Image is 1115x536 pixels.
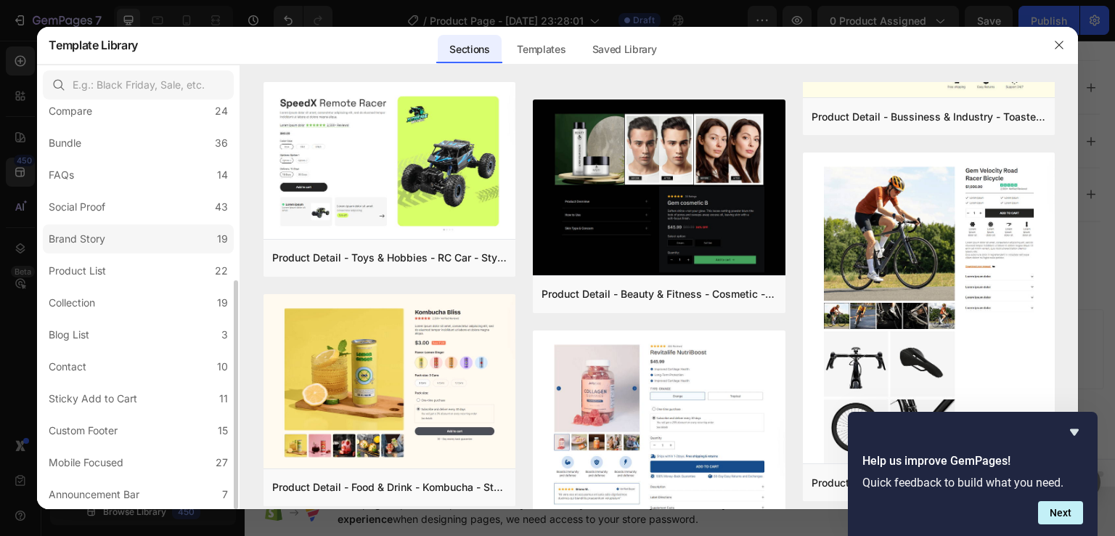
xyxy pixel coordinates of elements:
[393,293,470,308] div: Generate layout
[49,198,105,216] div: Social Proof
[264,294,515,471] img: pd39.png
[272,479,507,496] div: Product Detail - Food & Drink - Kombucha - Style 39
[219,390,228,407] div: 11
[49,486,139,503] div: Announcement Bar
[49,294,95,312] div: Collection
[215,262,228,280] div: 22
[49,166,74,184] div: FAQs
[1066,423,1083,441] button: Hide survey
[49,358,86,375] div: Contact
[279,293,367,308] div: Choose templates
[221,326,228,344] div: 3
[264,82,515,242] img: pd30.png
[438,35,501,64] div: Sections
[49,102,92,120] div: Compare
[272,311,372,324] span: inspired by CRO experts
[1038,501,1083,524] button: Next question
[272,249,507,267] div: Product Detail - Toys & Hobbies - RC Car - Style 30
[391,311,469,324] span: from URL or image
[217,294,228,312] div: 19
[542,285,776,303] div: Product Detail - Beauty & Fitness - Cosmetic - Style 17
[528,147,668,162] p: Recycling Our Packaging
[489,311,597,324] span: then drag & drop elements
[49,390,137,407] div: Sticky Add to Cart
[222,486,228,503] div: 7
[49,422,118,439] div: Custom Footer
[49,134,81,152] div: Bundle
[217,358,228,375] div: 10
[862,423,1083,524] div: Help us improve GemPages!
[812,108,1046,126] div: Product Detail - Bussiness & Industry - Toaster - Style 33
[533,100,785,277] img: pr12.png
[49,262,106,280] div: Product List
[528,93,635,108] p: Nutritional analysis
[499,293,588,308] div: Add blank section
[215,134,228,152] div: 36
[49,230,105,248] div: Brand Story
[505,35,577,64] div: Templates
[49,26,138,64] h2: Template Library
[812,474,1026,492] div: Product Detail - Sport - Road Bike - Style 29
[49,454,123,471] div: Mobile Focused
[215,198,228,216] div: 43
[217,230,228,248] div: 19
[528,39,590,54] p: Ingredients
[533,330,785,526] img: pd35-2.png
[49,326,89,344] div: Blog List
[43,70,234,100] input: E.g.: Black Friday, Sale, etc.
[862,452,1083,470] h2: Help us improve GemPages!
[862,476,1083,490] p: Quick feedback to build what you need.
[217,166,228,184] div: 14
[215,102,228,120] div: 24
[581,35,669,64] div: Saved Library
[401,261,470,276] span: Add section
[218,422,228,439] div: 15
[216,454,228,471] div: 27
